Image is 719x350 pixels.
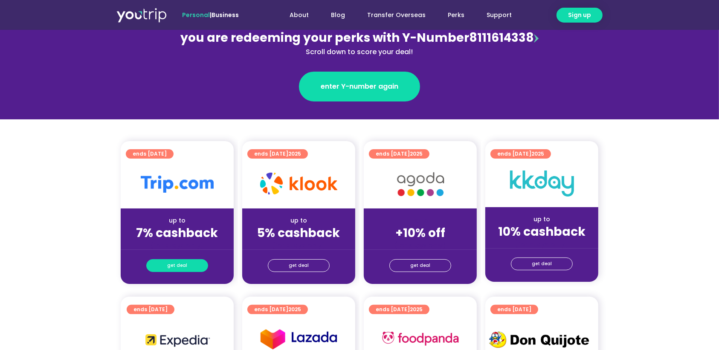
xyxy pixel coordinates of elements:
[557,8,603,23] a: Sign up
[128,241,227,250] div: (for stays only)
[376,305,423,314] span: ends [DATE]
[174,47,545,57] div: Scroll down to score your deal!
[356,7,437,23] a: Transfer Overseas
[376,149,423,159] span: ends [DATE]
[136,225,218,241] strong: 7% cashback
[167,260,187,272] span: get deal
[128,216,227,225] div: up to
[126,149,174,159] a: ends [DATE]
[127,305,174,314] a: ends [DATE]
[268,259,330,272] a: get deal
[492,240,591,249] div: (for stays only)
[249,216,348,225] div: up to
[395,225,445,241] strong: +10% off
[410,306,423,313] span: 2025
[289,260,309,272] span: get deal
[437,7,475,23] a: Perks
[247,149,308,159] a: ends [DATE]2025
[568,11,591,20] span: Sign up
[321,81,398,92] span: enter Y-number again
[410,260,430,272] span: get deal
[490,149,551,159] a: ends [DATE]2025
[174,29,545,57] div: 8111614338
[412,216,428,225] span: up to
[249,241,348,250] div: (for stays only)
[371,241,470,250] div: (for stays only)
[288,306,301,313] span: 2025
[262,7,523,23] nav: Menu
[212,11,239,19] a: Business
[288,150,301,157] span: 2025
[531,150,544,157] span: 2025
[475,7,523,23] a: Support
[511,257,573,270] a: get deal
[133,305,168,314] span: ends [DATE]
[133,149,167,159] span: ends [DATE]
[146,259,208,272] a: get deal
[497,149,544,159] span: ends [DATE]
[498,223,586,240] strong: 10% cashback
[410,150,423,157] span: 2025
[320,7,356,23] a: Blog
[254,305,301,314] span: ends [DATE]
[258,225,340,241] strong: 5% cashback
[182,11,210,19] span: Personal
[532,258,552,270] span: get deal
[490,305,538,314] a: ends [DATE]
[247,305,308,314] a: ends [DATE]2025
[492,215,591,224] div: up to
[369,305,429,314] a: ends [DATE]2025
[182,11,239,19] span: |
[369,149,429,159] a: ends [DATE]2025
[278,7,320,23] a: About
[254,149,301,159] span: ends [DATE]
[389,259,451,272] a: get deal
[299,72,420,101] a: enter Y-number again
[497,305,531,314] span: ends [DATE]
[180,29,469,46] span: you are redeeming your perks with Y-Number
